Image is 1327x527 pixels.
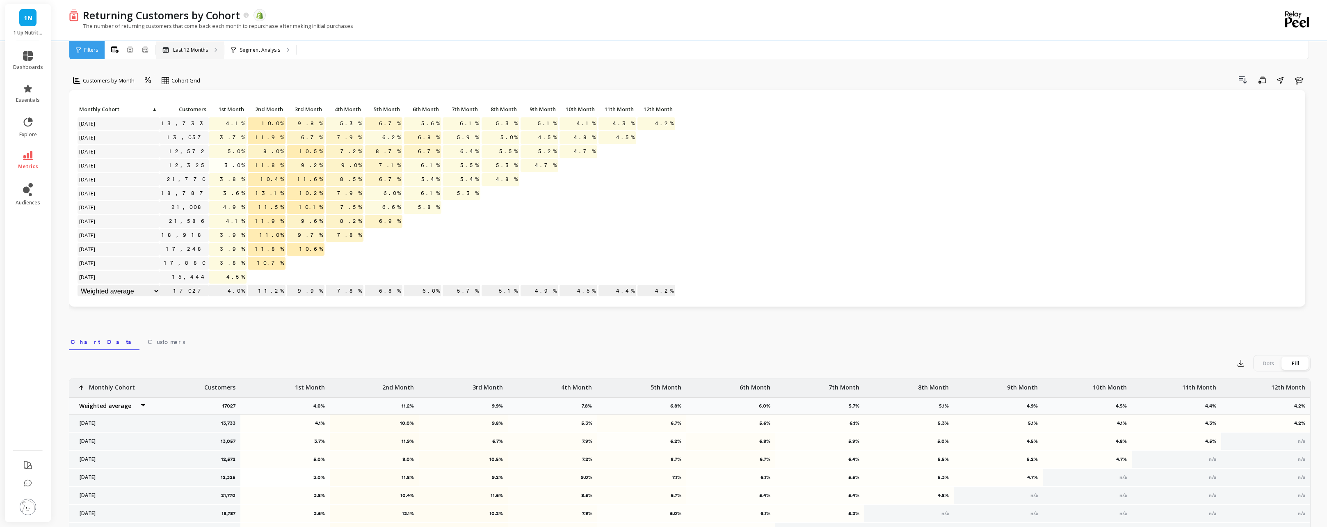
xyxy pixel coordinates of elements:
[218,229,247,241] span: 3.9%
[222,403,240,409] p: 17027
[513,492,592,499] p: 8.5%
[240,47,280,53] p: Segment Analysis
[382,187,402,199] span: 6.0%
[561,378,592,392] p: 4th Month
[218,243,247,255] span: 3.9%
[286,103,325,116] div: Toggle SortBy
[382,378,414,392] p: 2nd Month
[335,420,414,426] p: 10.0%
[336,131,363,144] span: 7.9%
[459,159,480,172] span: 5.5%
[339,201,363,213] span: 7.5%
[481,103,520,116] div: Toggle SortBy
[221,420,235,426] p: 13,733
[849,403,864,409] p: 5.7%
[210,106,244,112] span: 1st Month
[78,159,98,172] span: [DATE]
[420,117,441,130] span: 5.6%
[637,285,675,297] p: 4.2%
[24,13,32,23] span: 1N
[225,271,247,283] span: 4.5%
[424,474,503,481] p: 9.2%
[366,106,400,112] span: 5th Month
[164,243,209,255] a: 17,248
[381,201,402,213] span: 6.6%
[442,103,481,116] div: Toggle SortBy
[287,103,324,115] p: 3rd Month
[246,474,324,481] p: 3.0%
[473,378,503,392] p: 3rd Month
[444,106,478,112] span: 7th Month
[335,438,414,445] p: 11.9%
[160,103,209,115] p: Customers
[75,438,146,445] p: [DATE]
[254,243,285,255] span: 11.8%
[299,159,324,172] span: 9.2%
[520,103,559,116] div: Toggle SortBy
[492,403,508,409] p: 9.9%
[870,420,948,426] p: 5.3%
[246,510,324,517] p: 3.6%
[338,117,363,130] span: 5.3%
[224,215,247,227] span: 4.1%
[1119,493,1127,498] span: n/a
[513,474,592,481] p: 9.0%
[536,117,558,130] span: 5.1%
[75,492,146,499] p: [DATE]
[335,510,414,517] p: 13.1%
[223,159,247,172] span: 3.0%
[78,131,98,144] span: [DATE]
[1209,456,1216,462] span: n/a
[326,103,363,115] p: 4th Month
[614,131,636,144] span: 4.5%
[603,510,681,517] p: 6.0%
[338,173,363,186] span: 8.5%
[494,173,519,186] span: 4.8%
[403,103,442,116] div: Toggle SortBy
[598,103,637,116] div: Toggle SortBy
[455,131,480,144] span: 5.9%
[297,201,324,213] span: 10.1%
[482,103,519,115] p: 8th Month
[377,173,402,186] span: 6.7%
[416,131,441,144] span: 6.8%
[377,159,402,172] span: 7.1%
[254,215,285,227] span: 11.9%
[173,47,208,53] p: Last 12 Months
[561,106,595,112] span: 10th Month
[1298,474,1305,480] span: n/a
[443,103,480,115] p: 7th Month
[692,456,770,463] p: 6.7%
[941,511,949,516] span: n/a
[254,159,285,172] span: 11.8%
[521,285,558,297] p: 4.9%
[19,131,37,138] span: explore
[1048,420,1127,426] p: 4.1%
[560,285,597,297] p: 4.5%
[246,456,324,463] p: 5.0%
[167,159,209,172] a: 12,325
[598,285,636,297] p: 4.4%
[78,243,98,255] span: [DATE]
[336,229,363,241] span: 7.8%
[248,103,285,115] p: 2nd Month
[1048,456,1127,463] p: 4.7%
[692,492,770,499] p: 5.4%
[296,117,324,130] span: 9.8%
[918,378,949,392] p: 8th Month
[20,499,36,515] img: profile picture
[18,163,38,170] span: metrics
[1048,438,1127,445] p: 4.8%
[829,378,859,392] p: 7th Month
[248,285,285,297] p: 11.2%
[160,285,209,297] p: 17027
[420,173,441,186] span: 5.4%
[69,22,353,30] p: The number of returning customers that come back each month to repurchase after making initial pu...
[404,285,441,297] p: 6.0%
[254,131,285,144] span: 11.9%
[208,103,247,116] div: Toggle SortBy
[78,117,98,130] span: [DATE]
[83,8,240,22] p: Returning Customers by Cohort
[740,378,770,392] p: 6th Month
[1298,456,1305,462] span: n/a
